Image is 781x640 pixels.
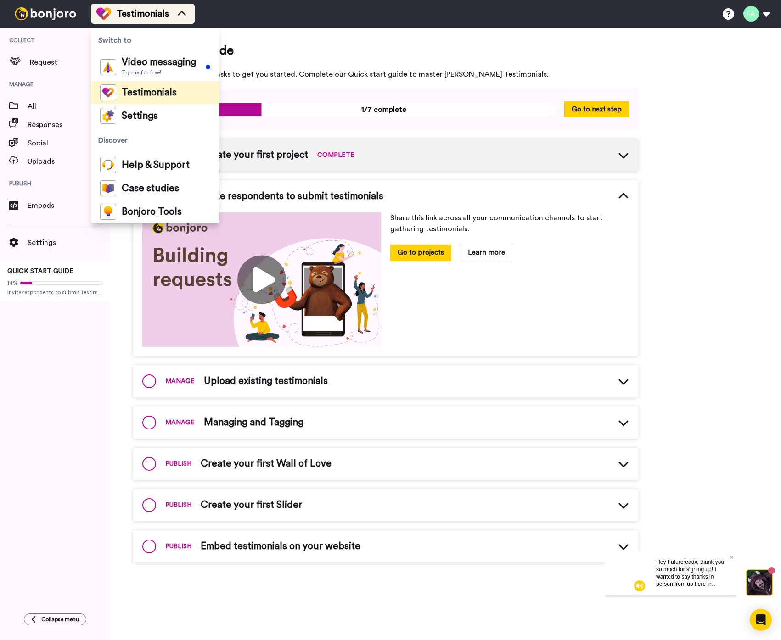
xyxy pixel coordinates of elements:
span: 14% [7,279,18,287]
img: bj-tools-colored.svg [100,204,116,220]
span: Settings [122,111,158,121]
img: bj-logo-header-white.svg [11,7,80,20]
a: Video messagingTry me for free! [91,53,219,81]
span: Testimonials [122,88,177,97]
span: Uploads [28,156,110,167]
img: 341228e223531fa0c85853fd068f9874.jpg [142,212,381,347]
span: Switch to [91,28,219,53]
p: Share this link across all your communication channels to start gathering testimonials. [390,212,629,234]
span: Upload existing testimonials [204,374,328,388]
button: Go to next step [564,101,629,117]
img: tm-color.svg [96,6,111,21]
span: 1/7 complete [213,103,555,117]
span: All [28,101,110,112]
span: MANAGE [165,418,195,427]
span: Invite respondents to submit testimonials [201,189,383,203]
span: COMPLETE [317,150,354,160]
img: help-and-support-colored.svg [100,157,116,173]
span: Responses [28,119,110,130]
span: Help & Support [122,161,190,170]
span: Invite respondents to submit testimonials [7,289,103,296]
img: c638375f-eacb-431c-9714-bd8d08f708a7-1584310529.jpg [1,2,26,27]
span: QUICK START GUIDE [7,268,73,274]
span: Video messaging [122,58,196,67]
span: Managing and Tagging [204,416,303,429]
span: Case studies [122,184,179,193]
div: Open Intercom Messenger [750,609,772,631]
img: settings-colored.svg [100,108,116,124]
span: Create your first Slider [201,498,302,512]
span: Request [30,57,110,68]
a: Testimonials [91,81,219,104]
span: Here are some tips and tasks to get you started. Complete our Quick start guide to master [PERSON... [133,69,638,80]
span: Embeds [28,200,110,211]
span: Collapse menu [41,616,79,623]
a: Bonjoro Tools [91,200,219,223]
a: Help & Support [91,153,219,177]
a: Case studies [91,177,219,200]
img: case-study-colored.svg [100,180,116,196]
img: mute-white.svg [29,29,40,40]
span: Testimonials [117,7,169,20]
span: Quick start guide [133,41,638,60]
span: Try me for free! [122,69,196,76]
span: PUBLISH [165,542,191,551]
span: Hey Futurereadx, thank you so much for signing up! I wanted to say thanks in person from up here ... [51,8,120,73]
button: Collapse menu [24,613,86,625]
span: Create your first project [201,148,308,162]
span: PUBLISH [165,501,191,510]
span: Embed testimonials on your website [201,540,360,553]
span: Social [28,138,110,149]
span: Discover [91,128,219,153]
span: Bonjoro Tools [122,207,182,217]
span: PUBLISH [165,459,191,468]
span: Settings [28,237,110,248]
span: Create your first Wall of Love [201,457,332,471]
img: vm-color.svg [100,59,116,75]
button: Learn more [461,245,512,261]
img: tm-color.svg [100,84,116,100]
a: Settings [91,104,219,128]
button: Go to projects [390,245,451,261]
span: MANAGE [165,377,195,386]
